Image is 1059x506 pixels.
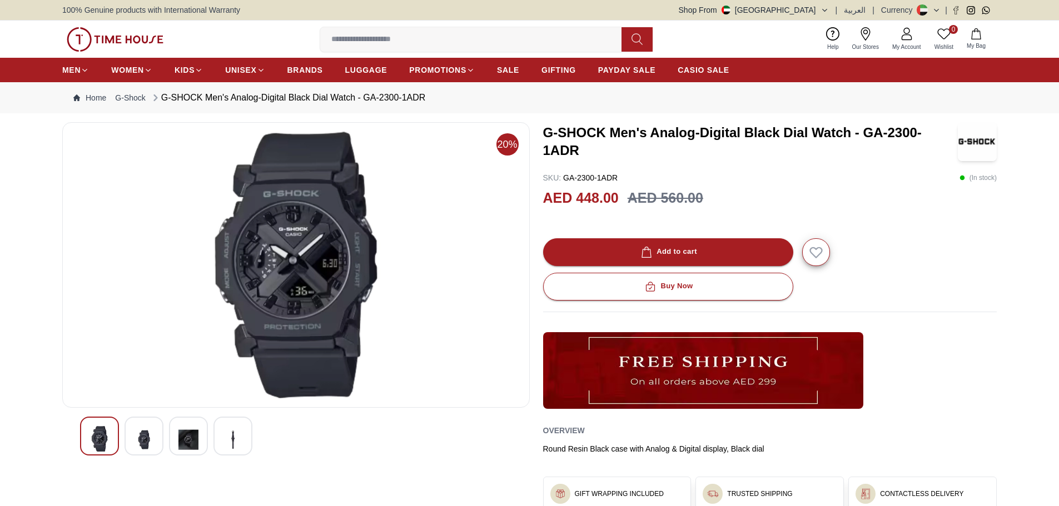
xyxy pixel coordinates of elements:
img: ... [860,488,871,499]
img: ... [67,27,163,52]
span: 20% [496,133,519,156]
button: My Bag [960,26,992,52]
span: | [872,4,874,16]
span: SKU : [543,173,561,182]
span: KIDS [175,64,195,76]
span: SALE [497,64,519,76]
span: MEN [62,64,81,76]
h3: GIFT WRAPPING INCLUDED [575,489,664,498]
div: Buy Now [643,280,693,293]
button: Shop From[GEOGRAPHIC_DATA] [679,4,829,16]
button: Add to cart [543,238,793,266]
div: G-SHOCK Men's Analog-Digital Black Dial Watch - GA-2300-1ADR [150,91,426,104]
h2: AED 448.00 [543,188,619,209]
div: Currency [881,4,917,16]
span: My Bag [962,42,990,50]
img: G-SHOCK Men's Analog-Digital Black Dial Watch - GA-2300-1ADR [72,132,520,398]
h3: TRUSTED SHIPPING [727,489,792,498]
a: Facebook [952,6,960,14]
div: Round Resin Black case with Analog & Digital display, Black dial [543,443,997,454]
span: Our Stores [848,43,883,51]
a: Our Stores [846,25,886,53]
a: Whatsapp [982,6,990,14]
span: WOMEN [111,64,144,76]
a: G-Shock [115,92,145,103]
span: PROMOTIONS [409,64,466,76]
h2: Overview [543,422,585,439]
h3: CONTACTLESS DELIVERY [880,489,963,498]
span: Wishlist [930,43,958,51]
span: | [836,4,838,16]
span: | [945,4,947,16]
a: WOMEN [111,60,152,80]
a: LUGGAGE [345,60,387,80]
h3: AED 560.00 [628,188,703,209]
a: GIFTING [541,60,576,80]
span: UNISEX [225,64,256,76]
h3: G-SHOCK Men's Analog-Digital Black Dial Watch - GA-2300-1ADR [543,124,958,159]
a: PAYDAY SALE [598,60,655,80]
span: LUGGAGE [345,64,387,76]
img: ... [707,488,718,499]
img: G-SHOCK Men's Analog-Digital Black Dial Watch - GA-2300-1ADR [958,122,997,161]
span: Help [823,43,843,51]
img: G-SHOCK Men's Analog-Digital Black Dial Watch - GA-2300-1ADR [90,426,110,452]
span: BRANDS [287,64,323,76]
a: SALE [497,60,519,80]
a: Home [73,92,106,103]
img: G-SHOCK Men's Analog-Digital Black Dial Watch - GA-2300-1ADR [134,426,154,453]
a: PROMOTIONS [409,60,475,80]
span: GIFTING [541,64,576,76]
img: ... [555,488,566,499]
a: UNISEX [225,60,265,80]
a: 0Wishlist [928,25,960,53]
a: KIDS [175,60,203,80]
span: PAYDAY SALE [598,64,655,76]
nav: Breadcrumb [62,82,997,113]
img: G-SHOCK Men's Analog-Digital Black Dial Watch - GA-2300-1ADR [178,426,198,453]
img: ... [543,332,863,409]
img: United Arab Emirates [722,6,730,14]
span: 0 [949,25,958,34]
span: CASIO SALE [678,64,729,76]
a: CASIO SALE [678,60,729,80]
a: MEN [62,60,89,80]
img: G-SHOCK Men's Analog-Digital Black Dial Watch - GA-2300-1ADR [223,426,243,453]
a: BRANDS [287,60,323,80]
button: العربية [844,4,866,16]
a: Instagram [967,6,975,14]
span: My Account [888,43,926,51]
button: Buy Now [543,273,793,300]
span: 100% Genuine products with International Warranty [62,4,240,16]
a: Help [821,25,846,53]
p: GA-2300-1ADR [543,172,618,183]
div: Add to cart [639,246,697,258]
p: ( In stock ) [959,172,997,183]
